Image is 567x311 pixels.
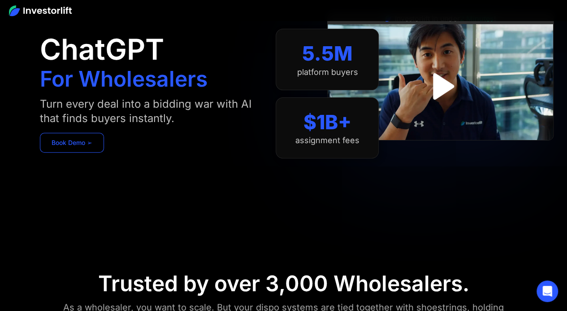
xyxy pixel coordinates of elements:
div: Trusted by over 3,000 Wholesalers. [98,271,469,297]
div: $1B+ [303,110,351,134]
a: Book Demo ➢ [40,133,104,153]
div: platform buyers [297,67,358,77]
div: Turn every deal into a bidding war with AI that finds buyers instantly. [40,97,258,126]
div: assignment fees [295,136,359,145]
div: Open Intercom Messenger [537,280,558,302]
iframe: Customer reviews powered by Trustpilot [373,145,508,156]
h1: For Wholesalers [40,68,208,90]
h1: ChatGPT [40,35,164,64]
a: open lightbox [420,66,460,106]
div: 5.5M [302,42,353,66]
